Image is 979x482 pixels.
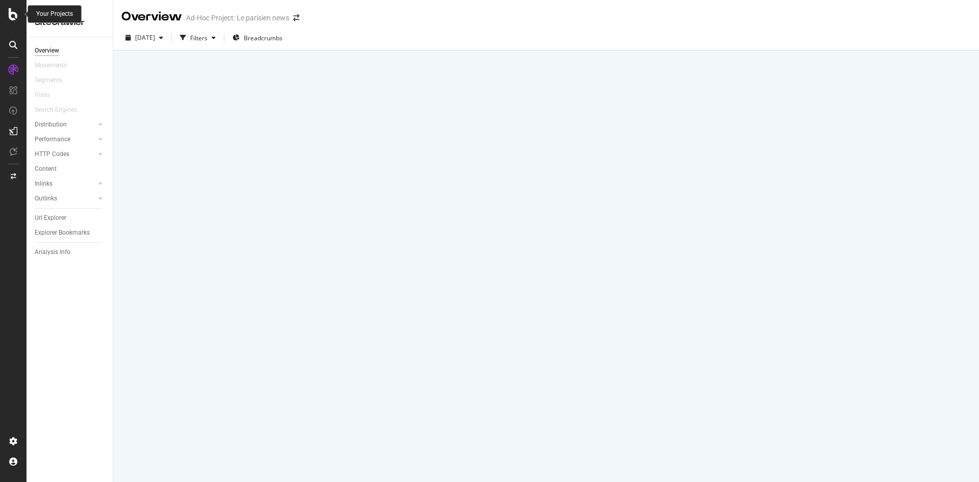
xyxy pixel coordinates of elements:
a: Outlinks [35,193,95,204]
a: Content [35,164,106,174]
button: Filters [176,30,220,46]
div: Content [35,164,57,174]
a: Analysis Info [35,247,106,258]
a: Explorer Bookmarks [35,227,106,238]
div: Segments [35,75,62,86]
div: Overview [121,8,182,26]
div: Visits [35,90,50,100]
a: Performance [35,134,95,145]
div: Outlinks [35,193,57,204]
button: [DATE] [121,30,167,46]
a: Inlinks [35,179,95,189]
div: Inlinks [35,179,53,189]
span: 2025 Aug. 26th [135,33,155,42]
div: Ad-Hoc Project: Le parisien news [186,13,289,23]
div: Distribution [35,119,67,130]
div: Explorer Bookmarks [35,227,90,238]
div: Movements [35,60,67,71]
a: HTTP Codes [35,149,95,160]
button: Breadcrumbs [228,30,287,46]
a: Overview [35,45,106,56]
div: Analysis Info [35,247,70,258]
a: Url Explorer [35,213,106,223]
div: Performance [35,134,70,145]
div: Overview [35,45,59,56]
div: Url Explorer [35,213,66,223]
div: Filters [190,34,208,42]
a: Segments [35,75,72,86]
div: HTTP Codes [35,149,69,160]
a: Search Engines [35,105,87,115]
span: Breadcrumbs [244,34,282,42]
a: Movements [35,60,77,71]
a: Visits [35,90,60,100]
div: arrow-right-arrow-left [293,14,299,21]
div: Your Projects [36,10,73,18]
div: Search Engines [35,105,77,115]
a: Distribution [35,119,95,130]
